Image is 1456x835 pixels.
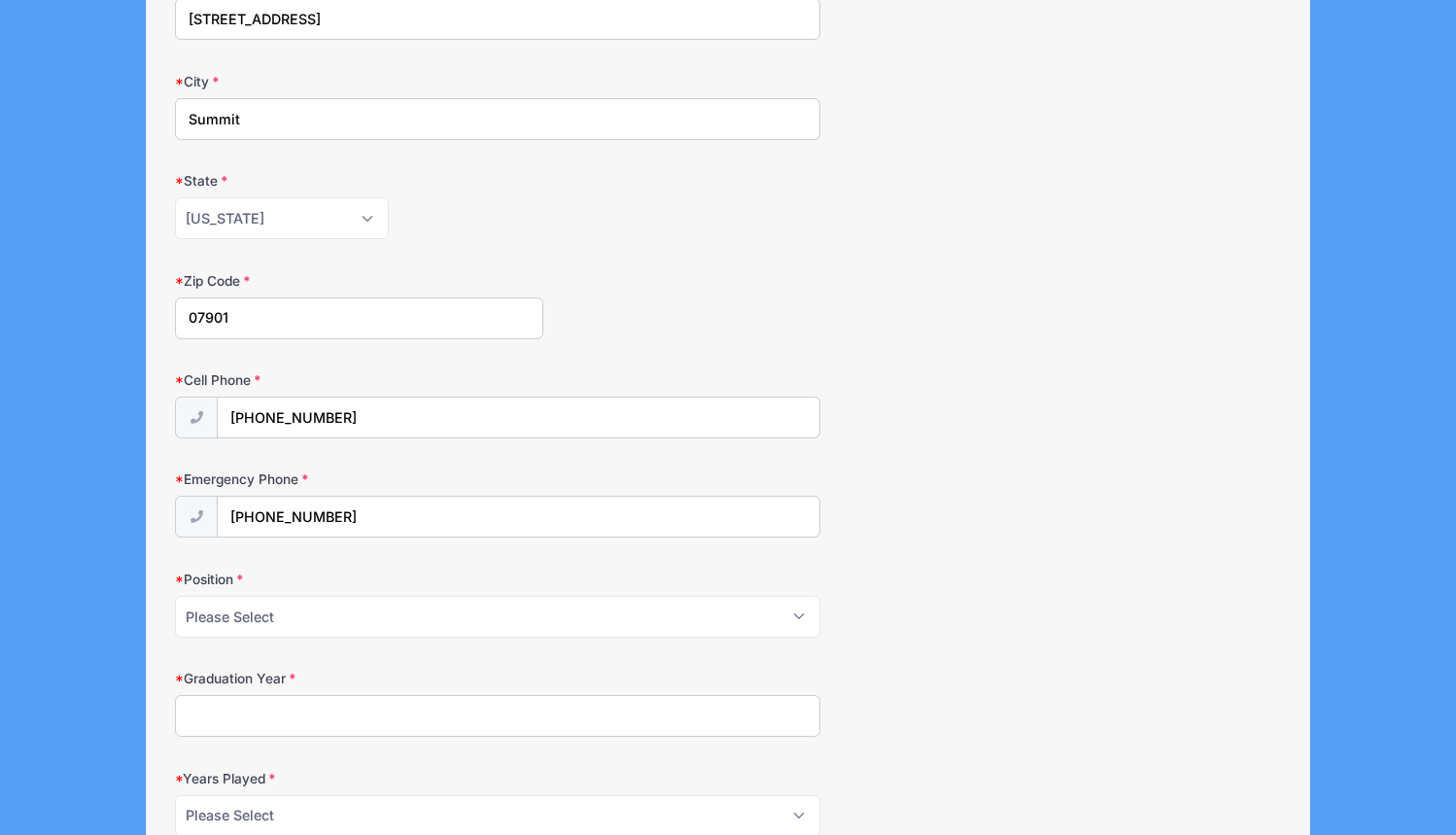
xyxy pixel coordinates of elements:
label: Emergency Phone [175,470,543,489]
input: (xxx) xxx-xxxx [217,397,819,438]
input: (xxx) xxx-xxxx [217,496,819,538]
label: Graduation Year [175,669,543,688]
label: Cell Phone [175,370,543,390]
label: Zip Code [175,271,543,291]
label: Years Played [175,769,543,788]
label: State [175,171,543,191]
label: City [175,72,543,91]
label: Position [175,570,543,589]
input: xxxxx [175,297,543,339]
